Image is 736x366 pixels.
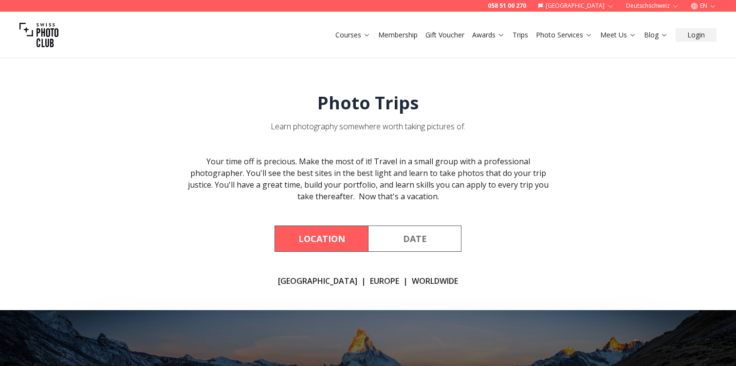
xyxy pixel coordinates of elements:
button: Courses [331,28,374,42]
button: Trips [509,28,532,42]
div: Your time off is precious. Make the most of it! Travel in a small group with a professional photo... [181,156,555,202]
a: Photo Services [536,30,592,40]
a: Worldwide [412,275,458,287]
a: Gift Voucher [425,30,464,40]
div: Learn photography somewhere worth taking pictures of. [271,121,465,132]
a: Courses [335,30,370,40]
h1: Photo Trips [317,93,419,113]
button: By Location [275,226,368,252]
button: Membership [374,28,422,42]
a: Europe [370,275,399,287]
button: Gift Voucher [422,28,468,42]
button: By Date [368,226,461,252]
div: Course filter [275,226,461,252]
img: Swiss photo club [19,16,58,54]
button: Meet Us [596,28,640,42]
a: [GEOGRAPHIC_DATA] [278,275,357,287]
div: | | [278,275,458,287]
a: Trips [513,30,528,40]
a: Meet Us [600,30,636,40]
button: Login [676,28,717,42]
a: Blog [644,30,668,40]
button: Blog [640,28,672,42]
a: Membership [378,30,418,40]
a: Awards [472,30,505,40]
button: Photo Services [532,28,596,42]
button: Awards [468,28,509,42]
a: 058 51 00 270 [488,2,526,10]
